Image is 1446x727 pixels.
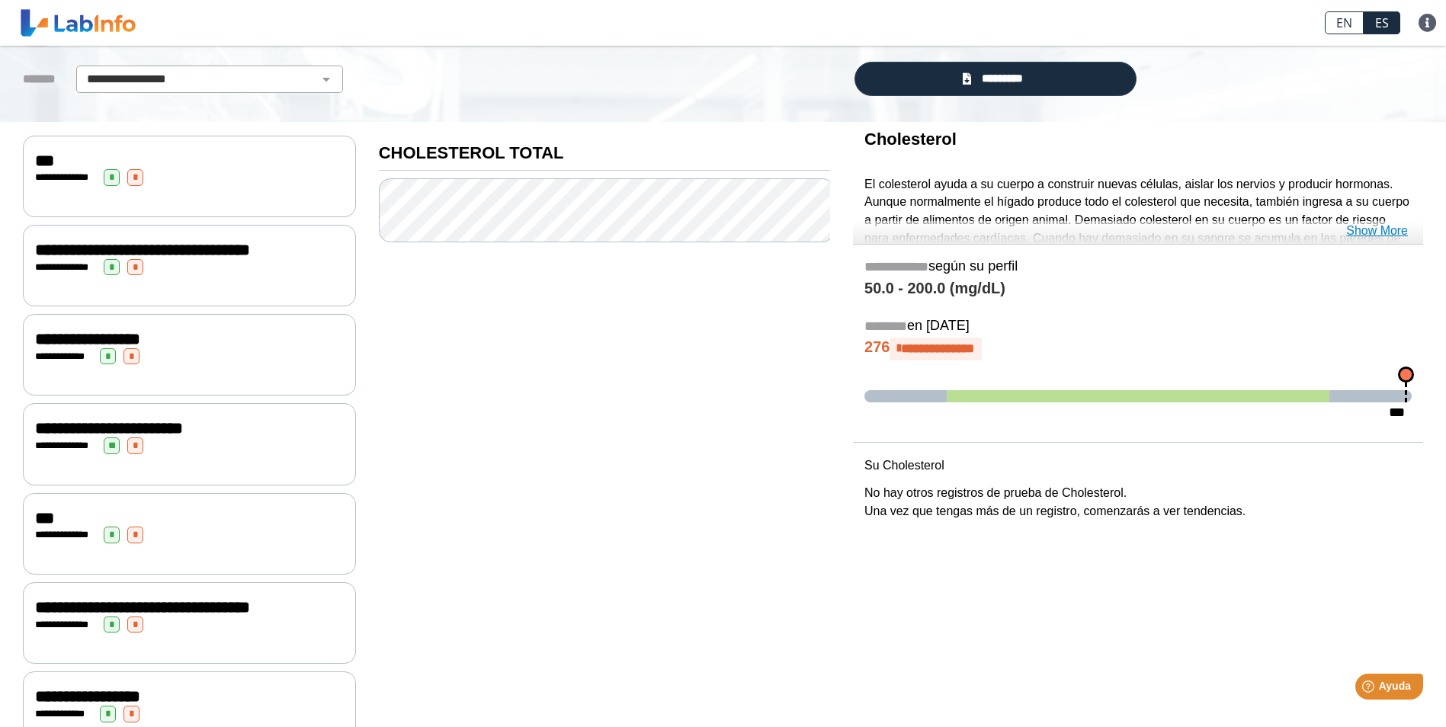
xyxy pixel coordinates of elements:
[1364,11,1400,34] a: ES
[864,318,1412,335] h5: en [DATE]
[864,280,1412,298] h4: 50.0 - 200.0 (mg/dL)
[864,338,1412,360] h4: 276
[864,456,1412,475] p: Su Cholesterol
[379,143,564,162] b: CHOLESTEROL TOTAL
[1310,668,1429,710] iframe: Help widget launcher
[1325,11,1364,34] a: EN
[864,175,1412,303] p: El colesterol ayuda a su cuerpo a construir nuevas células, aislar los nervios y producir hormona...
[864,258,1412,276] h5: según su perfil
[864,130,957,149] b: Cholesterol
[864,484,1412,520] p: No hay otros registros de prueba de Cholesterol. Una vez que tengas más de un registro, comenzará...
[1346,222,1408,240] a: Show More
